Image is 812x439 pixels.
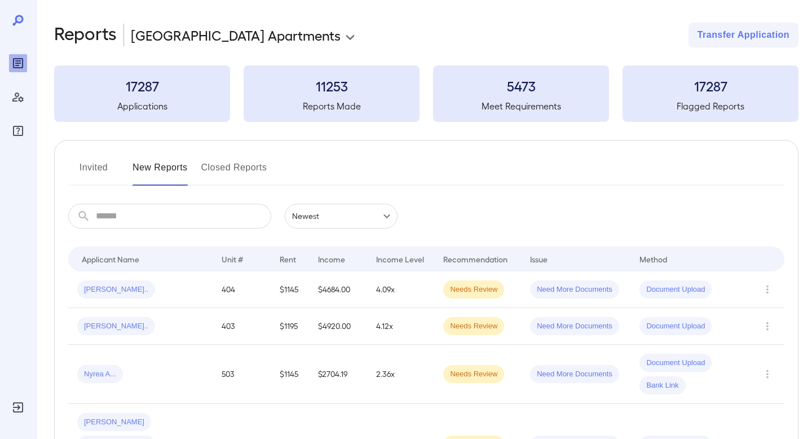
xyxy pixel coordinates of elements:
td: $2704.19 [309,345,367,404]
td: 4.09x [367,271,435,308]
td: 403 [213,308,270,345]
span: Document Upload [639,358,712,368]
td: 503 [213,345,270,404]
span: Need More Documents [530,284,619,295]
h5: Flagged Reports [623,99,798,113]
span: Document Upload [639,284,712,295]
span: Need More Documents [530,369,619,380]
div: Method [639,252,667,266]
div: Unit # [222,252,243,266]
td: 2.36x [367,345,435,404]
div: Newest [285,204,398,229]
span: Needs Review [443,369,504,380]
div: Manage Users [9,88,27,106]
div: Applicant Name [82,252,139,266]
span: Need More Documents [530,321,619,332]
span: [PERSON_NAME].. [77,284,155,295]
h3: 5473 [433,77,609,95]
div: Income [318,252,345,266]
button: Transfer Application [689,23,798,47]
h2: Reports [54,23,117,47]
div: Reports [9,54,27,72]
button: Row Actions [758,317,776,335]
summary: 17287Applications11253Reports Made5473Meet Requirements17287Flagged Reports [54,65,798,122]
td: $1145 [271,345,310,404]
button: Closed Reports [201,159,267,186]
td: $1195 [271,308,310,345]
span: Document Upload [639,321,712,332]
td: 404 [213,271,270,308]
button: Invited [68,159,119,186]
h3: 17287 [623,77,798,95]
td: 4.12x [367,308,435,345]
td: $4684.00 [309,271,367,308]
span: Needs Review [443,284,504,295]
p: [GEOGRAPHIC_DATA] Apartments [131,26,341,44]
h3: 17287 [54,77,230,95]
h5: Applications [54,99,230,113]
div: Rent [280,252,298,266]
h3: 11253 [244,77,420,95]
h5: Meet Requirements [433,99,609,113]
div: FAQ [9,122,27,140]
td: $1145 [271,271,310,308]
h5: Reports Made [244,99,420,113]
span: [PERSON_NAME] [77,417,151,428]
span: Nyrea A... [77,369,123,380]
div: Recommendation [443,252,507,266]
span: Needs Review [443,321,504,332]
span: Bank Link [639,380,685,391]
button: New Reports [133,159,188,186]
button: Row Actions [758,365,776,383]
td: $4920.00 [309,308,367,345]
div: Issue [530,252,548,266]
div: Log Out [9,398,27,416]
div: Income Level [376,252,424,266]
span: [PERSON_NAME].. [77,321,155,332]
button: Row Actions [758,280,776,298]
